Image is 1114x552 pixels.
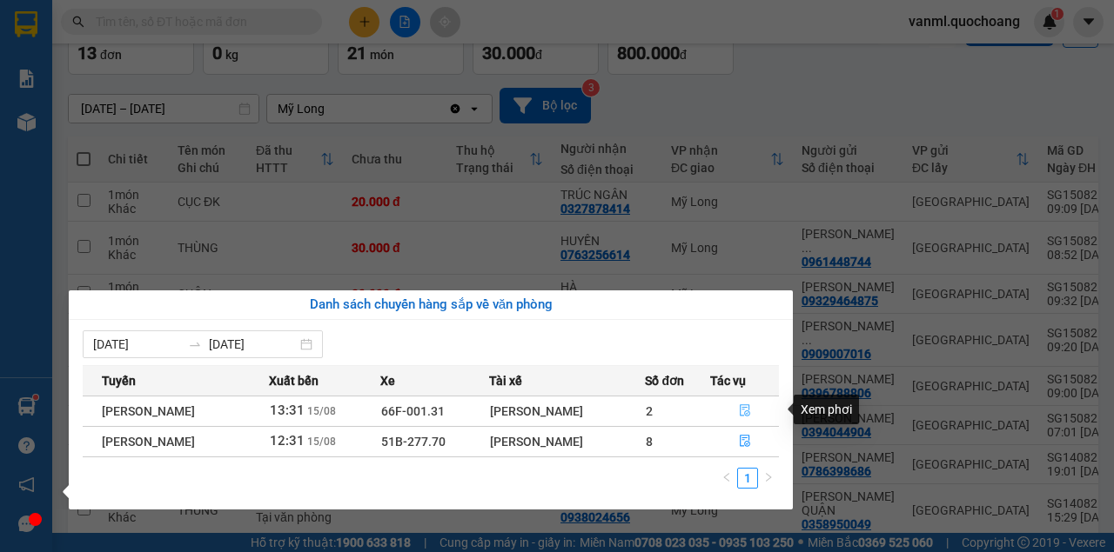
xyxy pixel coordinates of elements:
div: [PERSON_NAME] [490,402,644,421]
span: Xe [380,371,395,390]
span: swap-right [188,337,202,351]
span: left [721,472,732,482]
div: [PERSON_NAME] [490,432,644,451]
span: file-done [739,404,751,418]
span: 13:31 [270,402,305,418]
button: file-done [711,428,778,456]
a: 1 [738,469,757,488]
input: Đến ngày [209,335,297,354]
span: 2 [646,404,653,418]
span: 8 [646,435,653,449]
li: Next Page [758,468,779,489]
span: Tài xế [489,371,522,390]
span: file-done [739,435,751,449]
span: Xuất bến [269,371,319,390]
span: Tuyến [102,371,136,390]
span: Tác vụ [710,371,746,390]
span: right [763,472,774,482]
div: Danh sách chuyến hàng sắp về văn phòng [83,295,779,316]
span: 15/08 [307,436,336,448]
span: to [188,337,202,351]
span: Số đơn [645,371,684,390]
div: Xem phơi [794,395,859,424]
span: 12:31 [270,433,305,449]
button: right [758,468,779,489]
button: file-done [711,397,778,425]
li: 1 [737,468,758,489]
button: left [716,468,737,489]
span: 66F-001.31 [381,404,445,418]
span: 15/08 [307,405,336,417]
span: [PERSON_NAME] [102,435,195,449]
span: [PERSON_NAME] [102,404,195,418]
span: 51B-277.70 [381,435,446,449]
li: Previous Page [716,468,737,489]
input: Từ ngày [93,335,181,354]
